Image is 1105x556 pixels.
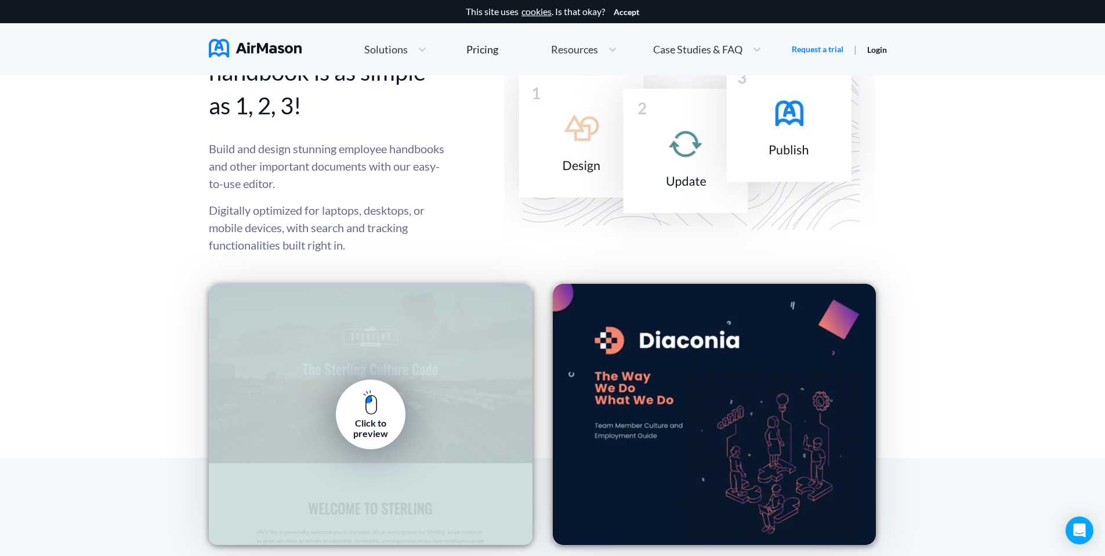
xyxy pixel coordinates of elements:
a: Click to preview [336,380,405,449]
div: Pricing [466,44,498,55]
div: Click to preview [345,418,397,439]
p: Build and design stunning employee handbooks and other important documents with our easy-to-use e... [209,140,445,192]
div: Digitally optimized for laptops, desktops, or mobile devices, with search and tracking functional... [209,140,445,254]
button: Accept cookies [614,8,639,17]
a: Pricing [466,39,498,60]
img: Howitworks [475,14,896,259]
div: Open Intercom Messenger [1066,517,1093,544]
a: Login [867,45,887,55]
span: Case Studies & FAQ [653,44,742,55]
img: pc mouse [363,390,378,415]
span: Resources [551,44,598,55]
span: Solutions [364,44,408,55]
a: cookies [521,6,552,17]
a: Request a trial [792,44,843,55]
span: | [854,44,857,55]
img: AirMason Logo [209,39,302,57]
